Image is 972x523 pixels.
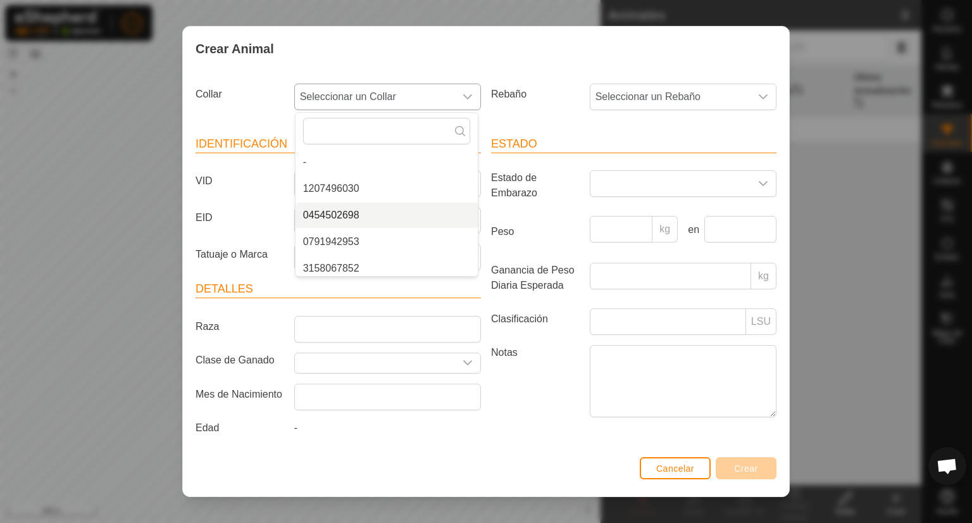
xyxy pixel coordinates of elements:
label: Ganancia de Peso Diaria Esperada [486,263,585,293]
div: dropdown trigger [751,84,776,110]
header: Detalles [196,280,481,298]
label: Collar [190,84,289,105]
span: Crear [734,463,758,474]
li: 1207496030 [296,176,478,201]
span: Seleccionar un Rebaño [590,84,751,110]
div: dropdown trigger [751,171,776,196]
label: EID [190,207,289,229]
label: Rebaño [486,84,585,105]
label: Edad [190,420,289,436]
span: Crear Animal [196,39,274,58]
label: Estado de Embarazo [486,170,585,201]
input: Seleccione o ingrese una Clase de Ganado [295,353,455,373]
div: dropdown trigger [455,84,480,110]
label: Notas [486,345,585,417]
label: Peso [486,216,585,248]
p-inputgroup-addon: kg [652,216,678,243]
header: Estado [491,135,776,153]
label: Clasificación [486,308,585,330]
button: Crear [716,457,776,479]
label: Clase de Ganado [190,353,289,369]
span: Seleccionar un Collar [295,84,455,110]
span: - [303,154,306,170]
p-inputgroup-addon: LSU [746,308,776,335]
li: 3158067852 [296,256,478,281]
div: Chat abierto [928,447,966,485]
li: 0454502698 [296,203,478,228]
li: 0791942953 [296,229,478,255]
ul: Option List [296,149,478,334]
label: Mes de Nacimiento [190,384,289,405]
label: Tatuaje o Marca [190,244,289,265]
p-inputgroup-addon: kg [751,263,776,289]
span: Cancelar [656,463,694,474]
span: 0791942953 [303,234,359,249]
label: VID [190,170,289,192]
div: dropdown trigger [455,353,480,373]
span: 3158067852 [303,261,359,276]
span: 0454502698 [303,208,359,223]
li: - [296,149,478,175]
span: - [294,422,297,433]
span: 1207496030 [303,181,359,196]
header: Identificación [196,135,481,153]
button: Cancelar [640,457,711,479]
label: Raza [190,316,289,337]
label: en [683,222,699,237]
